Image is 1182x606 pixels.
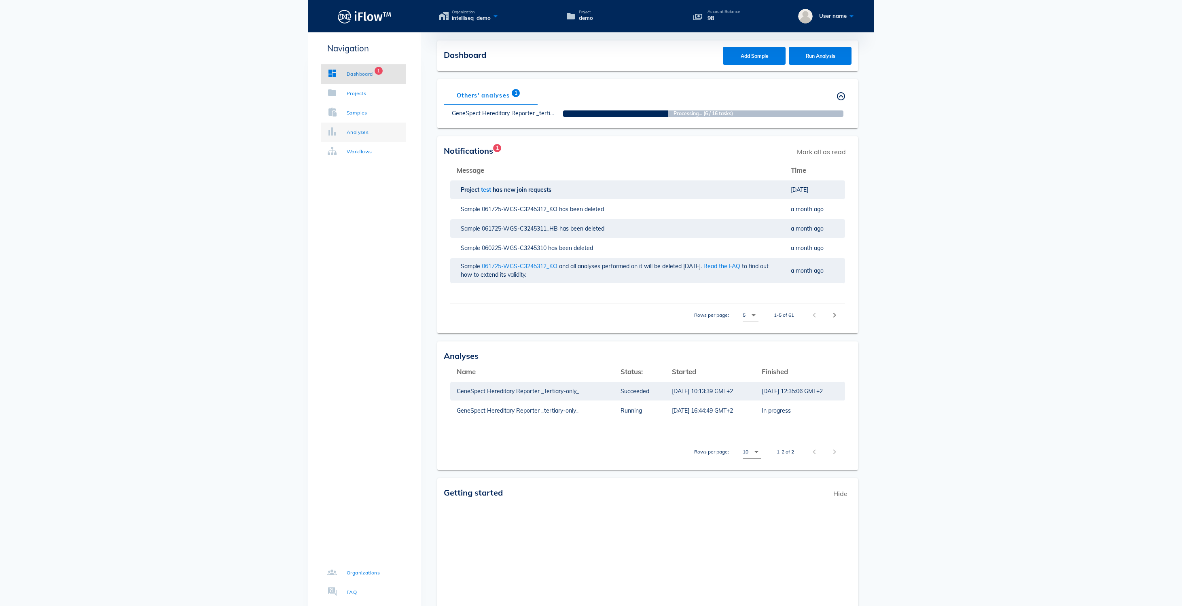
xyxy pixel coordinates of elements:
[482,225,559,232] span: 061725-WGS-C3245311_HB
[559,206,606,213] span: has been deleted
[694,303,758,327] div: Rows per page:
[708,10,740,14] p: Account Balance
[614,401,665,420] td: Running
[347,588,357,596] div: FAQ
[559,263,703,270] span: and all analyses performed on it will be deleted [DATE].
[482,263,559,270] span: 061725-WGS-C3245312_KO
[444,487,503,498] span: Getting started
[723,47,786,65] button: Add Sample
[452,10,491,14] span: Organization
[784,161,845,180] th: Time: Not sorted. Activate to sort ascending.
[493,186,553,193] span: has new join requests
[450,161,784,180] th: Message
[444,86,523,105] div: Others' analyses
[749,310,758,320] i: arrow_drop_down
[347,569,380,577] div: Organizations
[452,14,491,22] span: intelliseq_demo
[731,53,778,59] span: Add Sample
[752,447,761,457] i: arrow_drop_down
[694,440,761,464] div: Rows per page:
[450,401,614,420] td: GeneSpect Hereditary Reporter _tertiary-only_
[347,128,369,136] div: Analyses
[791,186,808,193] span: [DATE]
[512,89,520,97] span: Badge
[347,70,373,78] div: Dashboard
[559,225,606,232] span: has been deleted
[665,401,755,420] td: [DATE] 16:44:49 GMT+2
[493,144,501,152] span: Badge
[791,166,806,174] span: Time
[743,448,748,456] div: 10
[827,308,842,322] button: Next page
[797,53,844,59] span: Run Analysis
[450,381,614,401] td: GeneSpect Hereditary Reporter _Tertiary-only_
[743,309,758,322] div: 5Rows per page:
[347,148,372,156] div: Workflows
[665,381,755,401] td: [DATE] 10:13:39 GMT+2
[482,206,559,213] span: 061725-WGS-C3245312_KO
[482,244,548,252] span: 060225-WGS-C3245310
[461,263,482,270] span: Sample
[457,367,476,376] span: Name
[452,110,574,117] a: GeneSpect Hereditary Reporter _tertiary-only_
[793,143,850,161] span: Mark all as read
[755,362,845,381] th: Finished: Not sorted. Activate to sort ascending.
[614,381,665,401] td: Succeeded
[308,7,421,25] a: Logo
[789,47,852,65] button: Run Analysis
[444,50,486,60] span: Dashboard
[798,9,813,23] img: User name
[743,311,746,319] div: 5
[665,362,755,381] th: Started: Not sorted. Activate to sort ascending.
[830,310,839,320] i: chevron_right
[461,186,481,193] span: Project
[450,362,614,381] th: Name: Not sorted. Activate to sort ascending.
[579,14,593,22] span: demo
[444,351,479,361] span: Analyses
[755,381,845,401] td: [DATE] 12:35:06 GMT+2
[375,67,383,75] span: Badge
[461,244,482,252] span: Sample
[791,267,824,274] span: a month ago
[743,445,761,458] div: 10Rows per page:
[457,166,484,174] span: Message
[829,485,852,502] span: Hide
[755,401,845,420] td: In progress
[579,10,593,14] span: Project
[614,362,665,381] th: Status:: Not sorted. Activate to sort ascending.
[347,89,366,97] div: Projects
[672,367,696,376] span: Started
[548,244,595,252] span: has been deleted
[777,448,794,456] div: 1-2 of 2
[703,263,740,270] a: Read the FAQ
[708,14,740,23] p: 98
[347,109,367,117] div: Samples
[621,367,643,376] span: Status:
[481,186,493,193] span: test
[819,13,847,19] span: User name
[321,42,406,55] p: Navigation
[791,244,824,252] span: a month ago
[461,206,482,213] span: Sample
[762,367,788,376] span: Finished
[791,225,824,232] span: a month ago
[591,110,815,117] strong: Processing... (6 / 16 tasks)
[444,146,493,156] span: Notifications
[791,206,824,213] span: a month ago
[461,225,482,232] span: Sample
[774,311,794,319] div: 1-5 of 61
